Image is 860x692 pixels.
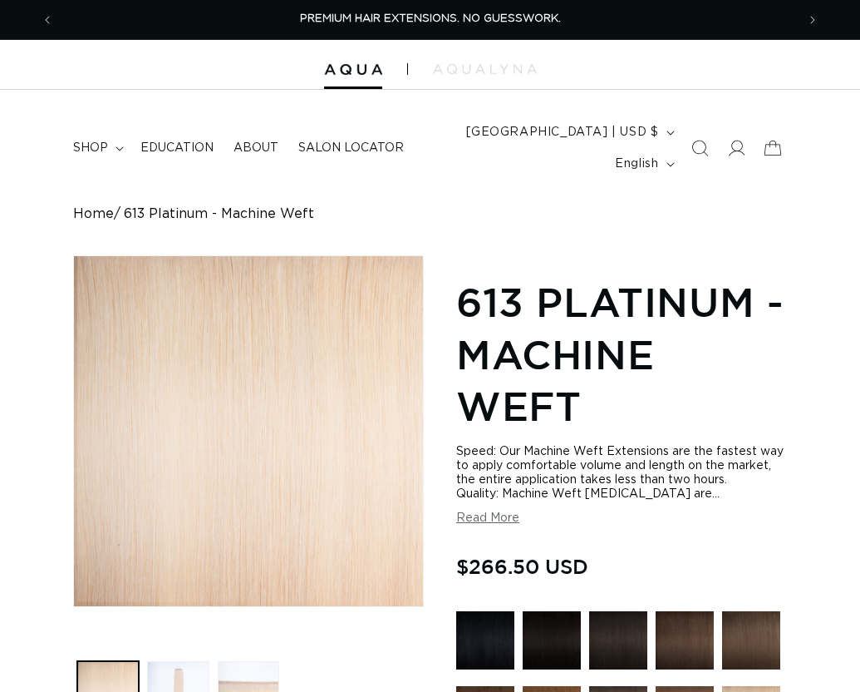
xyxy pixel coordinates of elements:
[466,124,659,141] span: [GEOGRAPHIC_DATA] | USD $
[73,141,108,156] span: shop
[615,156,658,173] span: English
[456,551,588,582] span: $266.50 USD
[433,64,537,74] img: aqualyna.com
[73,206,788,222] nav: breadcrumbs
[523,611,581,678] a: 1N Natural Black - Machine Weft
[456,512,519,526] button: Read More
[656,611,714,678] a: 2 Dark Brown - Machine Weft
[681,130,718,166] summary: Search
[456,276,787,432] h1: 613 Platinum - Machine Weft
[130,131,224,166] a: Education
[523,611,581,670] img: 1N Natural Black - Machine Weft
[722,611,780,670] img: 4AB Medium Ash Brown - Machine Weft
[63,131,130,166] summary: shop
[605,148,681,180] button: English
[300,13,561,24] span: PREMIUM HAIR EXTENSIONS. NO GUESSWORK.
[589,611,647,678] a: 1B Soft Black - Machine Weft
[224,131,288,166] a: About
[456,611,514,670] img: 1 Black - Machine Weft
[456,116,681,148] button: [GEOGRAPHIC_DATA] | USD $
[288,131,414,166] a: Salon Locator
[29,4,66,36] button: Previous announcement
[656,611,714,670] img: 2 Dark Brown - Machine Weft
[456,445,787,502] div: Speed: Our Machine Weft Extensions are the fastest way to apply comfortable volume and length on ...
[722,611,780,678] a: 4AB Medium Ash Brown - Machine Weft
[589,611,647,670] img: 1B Soft Black - Machine Weft
[233,141,278,156] span: About
[140,141,214,156] span: Education
[324,64,382,76] img: Aqua Hair Extensions
[456,611,514,678] a: 1 Black - Machine Weft
[298,141,404,156] span: Salon Locator
[794,4,831,36] button: Next announcement
[73,206,114,222] a: Home
[124,206,314,222] span: 613 Platinum - Machine Weft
